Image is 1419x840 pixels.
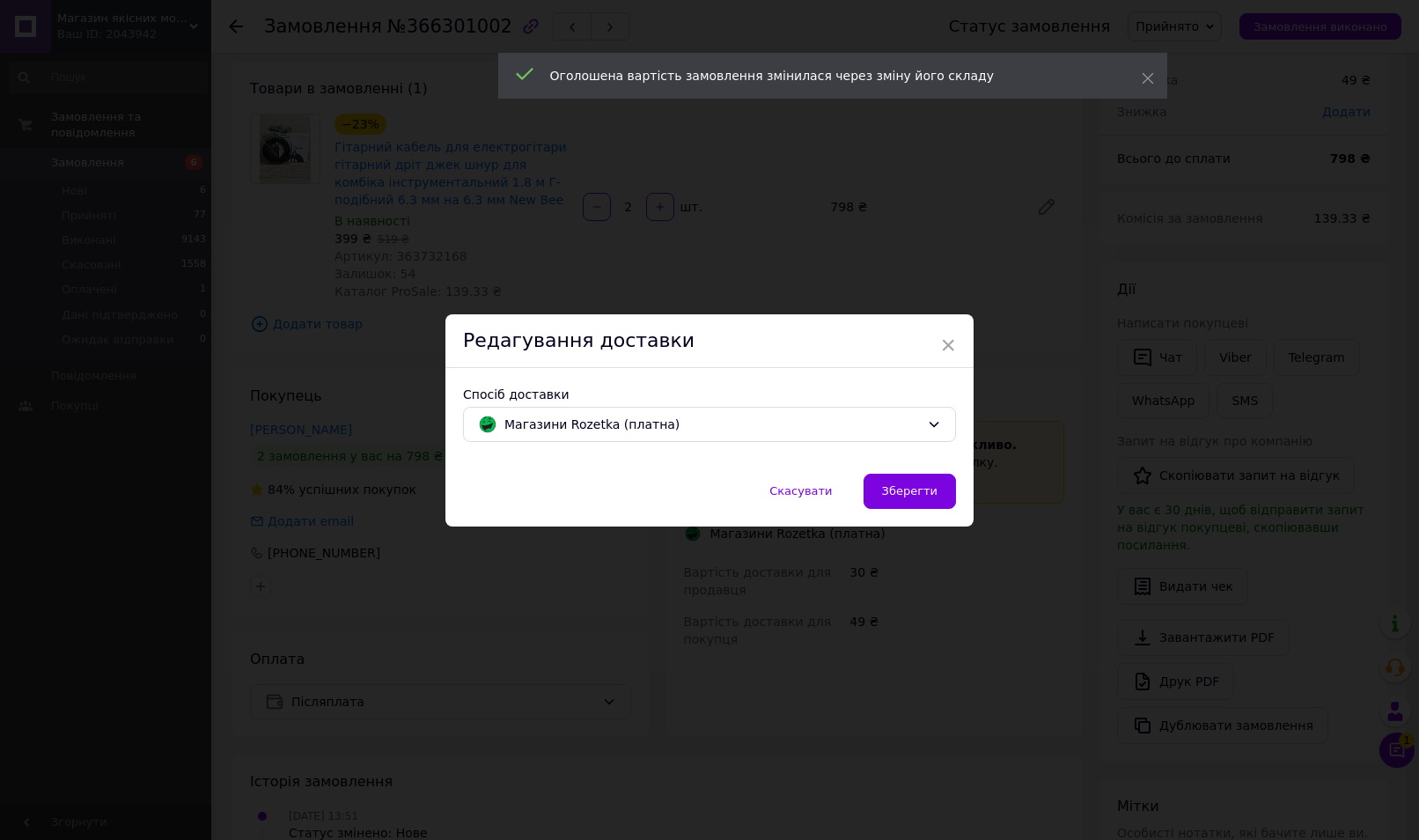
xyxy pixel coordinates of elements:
[940,330,956,360] span: ×
[769,484,832,497] span: Скасувати
[445,314,974,368] div: Редагування доставки
[550,67,1098,85] div: Оголошена вартість замовлення змінилася через зміну його складу
[463,386,956,403] div: Спосіб доставки
[882,484,937,497] span: Зберегти
[504,415,920,434] span: Магазини Rozetka (платна)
